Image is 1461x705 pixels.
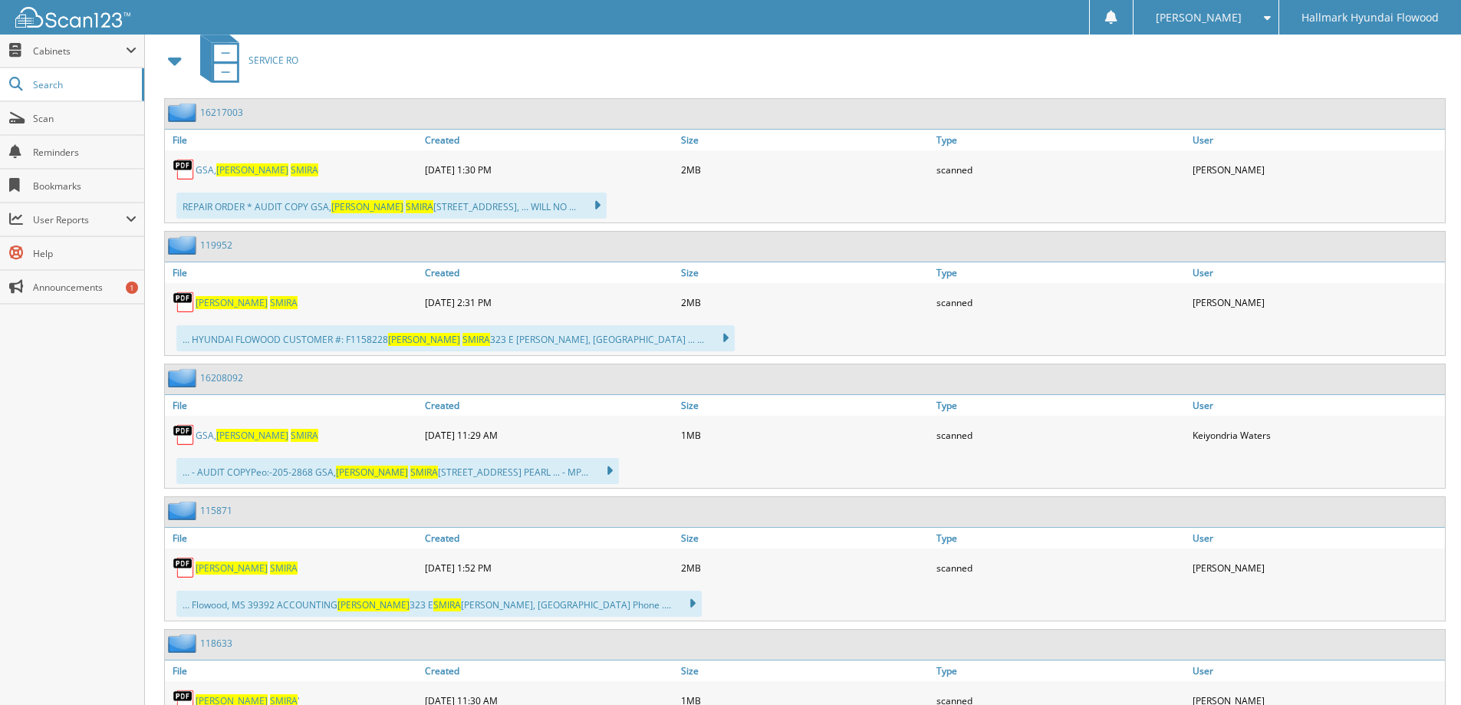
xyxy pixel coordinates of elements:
[433,598,461,611] span: SMIRA
[200,371,243,384] a: 16208092
[33,281,137,294] span: Announcements
[933,154,1189,185] div: scanned
[168,634,200,653] img: folder2.png
[165,528,421,549] a: File
[421,287,677,318] div: [DATE] 2:31 PM
[410,466,438,479] span: SMIRA
[1189,661,1445,681] a: User
[933,661,1189,681] a: Type
[1156,13,1242,22] span: [PERSON_NAME]
[677,287,933,318] div: 2MB
[196,296,298,309] a: [PERSON_NAME] SMIRA
[196,429,318,442] a: GSA,[PERSON_NAME] SMIRA
[33,213,126,226] span: User Reports
[421,395,677,416] a: Created
[33,146,137,159] span: Reminders
[173,158,196,181] img: PDF.png
[677,154,933,185] div: 2MB
[421,154,677,185] div: [DATE] 1:30 PM
[270,562,298,575] span: SMIRA
[216,429,288,442] span: [PERSON_NAME]
[196,163,318,176] a: GSA,[PERSON_NAME] SMIRA
[1189,130,1445,150] a: User
[1189,552,1445,583] div: [PERSON_NAME]
[1189,262,1445,283] a: User
[33,78,134,91] span: Search
[677,395,933,416] a: Size
[462,333,490,346] span: SMIRA
[933,420,1189,450] div: scanned
[291,429,318,442] span: SMIRA
[33,112,137,125] span: Scan
[421,130,677,150] a: Created
[337,598,410,611] span: [PERSON_NAME]
[1189,395,1445,416] a: User
[421,528,677,549] a: Created
[176,458,619,484] div: ... - AUDIT COPYPeo:-205-2868 GSA, [STREET_ADDRESS] PEARL ... - MP...
[406,200,433,213] span: SMIRA
[933,287,1189,318] div: scanned
[677,552,933,583] div: 2MB
[421,661,677,681] a: Created
[933,395,1189,416] a: Type
[168,103,200,122] img: folder2.png
[933,552,1189,583] div: scanned
[33,44,126,58] span: Cabinets
[200,239,232,252] a: 119952
[176,193,607,219] div: REPAIR ORDER * AUDIT COPY GSA, [STREET_ADDRESS], ... WILL NO ...
[1189,154,1445,185] div: [PERSON_NAME]
[1189,287,1445,318] div: [PERSON_NAME]
[336,466,408,479] span: [PERSON_NAME]
[421,262,677,283] a: Created
[388,333,460,346] span: [PERSON_NAME]
[173,423,196,446] img: PDF.png
[677,661,933,681] a: Size
[677,420,933,450] div: 1MB
[126,282,138,294] div: 1
[33,180,137,193] span: Bookmarks
[191,30,298,91] a: SERVICE RO
[421,420,677,450] div: [DATE] 11:29 AM
[331,200,403,213] span: [PERSON_NAME]
[1301,13,1439,22] span: Hallmark Hyundai Flowood
[165,262,421,283] a: File
[270,296,298,309] span: SMIRA
[173,291,196,314] img: PDF.png
[33,247,137,260] span: Help
[196,562,268,575] span: [PERSON_NAME]
[168,368,200,387] img: folder2.png
[216,163,288,176] span: [PERSON_NAME]
[200,504,232,517] a: 115871
[1384,631,1461,705] iframe: Chat Widget
[248,54,298,67] span: SERVICE RO
[165,130,421,150] a: File
[1189,528,1445,549] a: User
[15,7,130,28] img: scan123-logo-white.svg
[421,552,677,583] div: [DATE] 1:52 PM
[677,528,933,549] a: Size
[168,501,200,520] img: folder2.png
[200,106,243,119] a: 16217003
[196,562,298,575] a: [PERSON_NAME] SMIRA
[196,296,268,309] span: [PERSON_NAME]
[176,591,702,617] div: ... Flowood, MS 39392 ACCOUNTING 323 E [PERSON_NAME], [GEOGRAPHIC_DATA] Phone ....
[933,130,1189,150] a: Type
[173,556,196,579] img: PDF.png
[677,262,933,283] a: Size
[933,262,1189,283] a: Type
[165,661,421,681] a: File
[176,325,735,351] div: ... HYUNDAI FLOWOOD CUSTOMER #: F1158228 323 E [PERSON_NAME], [GEOGRAPHIC_DATA] ... ...
[1189,420,1445,450] div: Keiyondria Waters
[677,130,933,150] a: Size
[200,637,232,650] a: 118633
[291,163,318,176] span: SMIRA
[933,528,1189,549] a: Type
[165,395,421,416] a: File
[168,236,200,255] img: folder2.png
